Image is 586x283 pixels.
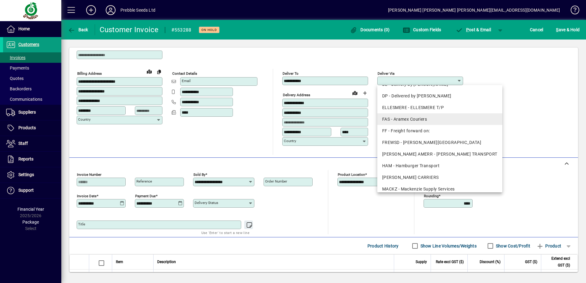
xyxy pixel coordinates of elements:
[382,139,497,146] div: FREWSD - [PERSON_NAME][GEOGRAPHIC_DATA]
[18,125,36,130] span: Products
[100,25,159,35] div: Customer Invoice
[556,25,580,35] span: ave & Hold
[455,27,491,32] span: ost & Email
[530,25,543,35] span: Cancel
[78,222,85,226] mat-label: Title
[18,172,34,177] span: Settings
[377,125,502,137] mat-option: FF - Freight forward on:
[382,116,497,123] div: FAS - Aramex Couriers
[3,84,61,94] a: Backorders
[3,105,61,120] a: Suppliers
[554,24,581,35] button: Save & Hold
[78,117,90,122] mat-label: Country
[382,163,497,169] div: HAM - Hamburger Transport
[545,255,570,269] span: Extend excl GST ($)
[466,27,469,32] span: P
[338,172,365,177] mat-label: Product location
[101,5,120,16] button: Profile
[382,151,497,157] div: [PERSON_NAME] AMERR - [PERSON_NAME] TRANSPORT
[18,141,28,146] span: Staff
[193,172,205,177] mat-label: Sold by
[3,73,61,84] a: Quotes
[61,24,95,35] app-page-header-button: Back
[3,167,61,183] a: Settings
[77,172,101,177] mat-label: Invoice number
[467,270,504,282] td: 20.0000
[154,67,164,77] button: Copy to Delivery address
[3,152,61,167] a: Reports
[3,136,61,151] a: Staff
[495,243,530,249] label: Show Cost/Profit
[265,179,287,183] mat-label: Order number
[480,258,500,265] span: Discount (%)
[566,1,578,21] a: Knowledge Base
[525,258,537,265] span: GST ($)
[68,27,88,32] span: Back
[365,240,401,251] button: Product History
[201,28,217,32] span: On hold
[377,183,502,195] mat-option: MACKZ - Mackenzie Supply Services
[360,88,370,98] button: Choose address
[18,157,33,161] span: Reports
[18,188,34,193] span: Support
[382,186,497,192] div: MACKZ - Mackenzie Supply Services
[382,93,497,99] div: DP - Delivered by [PERSON_NAME]
[22,220,39,225] span: Package
[424,194,439,198] mat-label: Rounding
[6,97,42,102] span: Communications
[388,5,560,15] div: [PERSON_NAME] [PERSON_NAME] [PERSON_NAME][EMAIL_ADDRESS][DOMAIN_NAME]
[136,179,152,183] mat-label: Reference
[556,27,558,32] span: S
[533,240,564,251] button: Product
[6,66,29,70] span: Payments
[377,113,502,125] mat-option: FAS - Aramex Couriers
[77,194,97,198] mat-label: Invoice date
[382,104,497,111] div: ELLESMERE - ELLESMERE T/P
[452,24,494,35] button: Post & Email
[378,71,394,76] mat-label: Deliver via
[377,102,502,113] mat-option: ELLESMERE - ELLESMERE T/P
[350,88,360,98] a: View on map
[6,86,32,91] span: Backorders
[504,270,541,282] td: 20.34
[3,52,61,63] a: Invoices
[382,128,497,134] div: FF - Freight forward on:
[3,94,61,104] a: Communications
[3,21,61,37] a: Home
[403,27,441,32] span: Custom Fields
[120,5,155,15] div: Prebble Seeds Ltd
[377,137,502,148] mat-option: FREWSD - FREWS DARFIELD
[528,24,545,35] button: Cancel
[367,241,399,251] span: Product History
[541,270,578,282] td: 135.60
[377,148,502,160] mat-option: GLEN AMERR - GLEN AMER TRANSPORT
[416,258,427,265] span: Supply
[3,63,61,73] a: Payments
[171,25,192,35] div: #553288
[201,229,249,236] mat-hint: Use 'Enter' to start a new line
[3,183,61,198] a: Support
[382,174,497,181] div: [PERSON_NAME] CARRIERS
[377,172,502,183] mat-option: KENN - KENNEDY CARRIERS
[18,26,30,31] span: Home
[377,90,502,102] mat-option: DP - Delivered by Paul
[436,258,464,265] span: Rate excl GST ($)
[350,27,390,32] span: Documents (0)
[66,24,90,35] button: Back
[283,71,299,76] mat-label: Deliver To
[6,55,25,60] span: Invoices
[195,201,218,205] mat-label: Delivery status
[348,24,391,35] button: Documents (0)
[144,66,154,76] a: View on map
[182,79,191,83] mat-label: Email
[17,207,44,212] span: Financial Year
[419,243,477,249] label: Show Line Volumes/Weights
[401,24,443,35] button: Custom Fields
[135,194,156,198] mat-label: Payment due
[3,120,61,136] a: Products
[284,139,296,143] mat-label: Country
[116,258,123,265] span: Item
[157,258,176,265] span: Description
[18,110,36,115] span: Suppliers
[377,160,502,172] mat-option: HAM - Hamburger Transport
